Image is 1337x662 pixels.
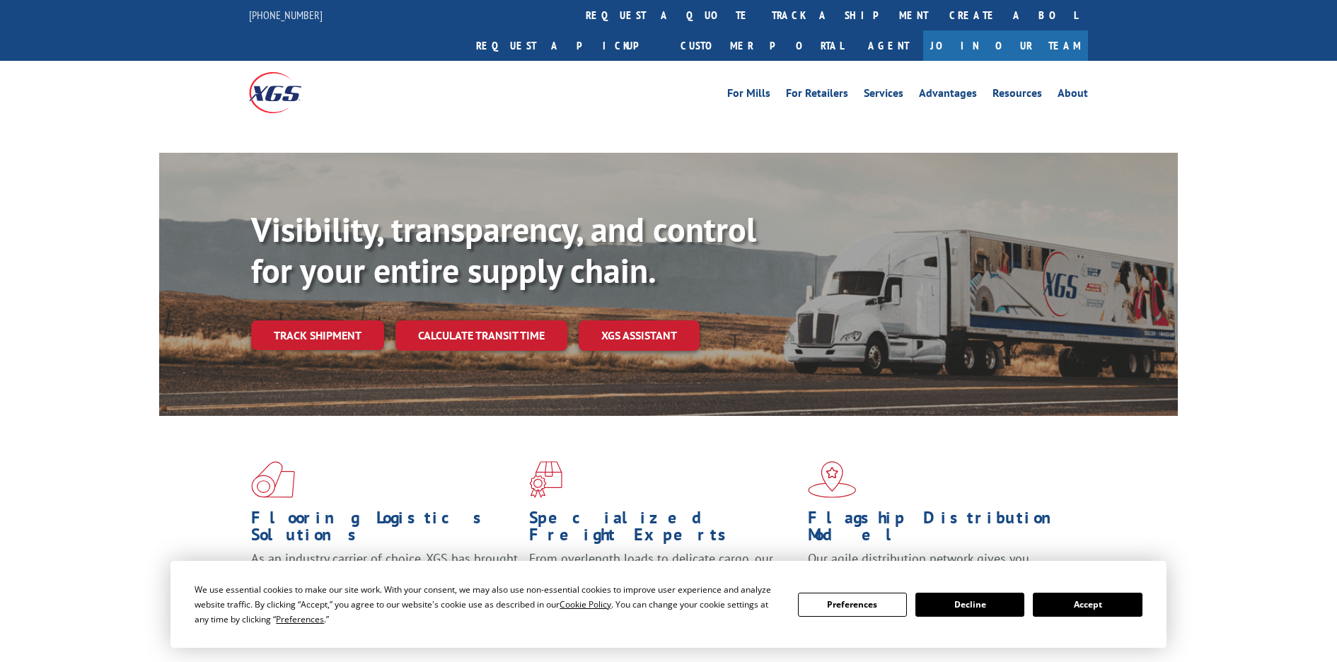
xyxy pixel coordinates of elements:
[786,88,848,103] a: For Retailers
[915,593,1024,617] button: Decline
[251,550,518,600] span: As an industry carrier of choice, XGS has brought innovation and dedication to flooring logistics...
[1058,88,1088,103] a: About
[864,88,903,103] a: Services
[798,593,907,617] button: Preferences
[560,598,611,610] span: Cookie Policy
[529,461,562,498] img: xgs-icon-focused-on-flooring-red
[251,207,756,292] b: Visibility, transparency, and control for your entire supply chain.
[808,461,857,498] img: xgs-icon-flagship-distribution-model-red
[529,509,797,550] h1: Specialized Freight Experts
[923,30,1088,61] a: Join Our Team
[919,88,977,103] a: Advantages
[727,88,770,103] a: For Mills
[808,509,1075,550] h1: Flagship Distribution Model
[276,613,324,625] span: Preferences
[170,561,1167,648] div: Cookie Consent Prompt
[1033,593,1142,617] button: Accept
[854,30,923,61] a: Agent
[195,582,780,627] div: We use essential cookies to make our site work. With your consent, we may also use non-essential ...
[249,8,323,22] a: [PHONE_NUMBER]
[579,320,700,351] a: XGS ASSISTANT
[992,88,1042,103] a: Resources
[251,509,519,550] h1: Flooring Logistics Solutions
[251,461,295,498] img: xgs-icon-total-supply-chain-intelligence-red
[808,550,1068,583] span: Our agile distribution network gives you nationwide inventory management on demand.
[251,320,384,350] a: Track shipment
[670,30,854,61] a: Customer Portal
[395,320,567,351] a: Calculate transit time
[465,30,670,61] a: Request a pickup
[529,550,797,613] p: From overlength loads to delicate cargo, our experienced staff knows the best way to move your fr...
